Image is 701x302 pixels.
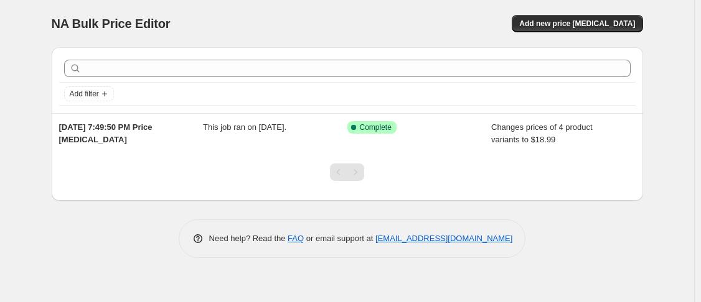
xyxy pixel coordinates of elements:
[59,122,153,144] span: [DATE] 7:49:50 PM Price [MEDICAL_DATA]
[375,234,512,243] a: [EMAIL_ADDRESS][DOMAIN_NAME]
[304,234,375,243] span: or email support at
[52,17,171,30] span: NA Bulk Price Editor
[491,122,593,144] span: Changes prices of 4 product variants to $18.99
[512,15,642,32] button: Add new price [MEDICAL_DATA]
[519,19,635,29] span: Add new price [MEDICAL_DATA]
[360,122,392,132] span: Complete
[70,89,99,99] span: Add filter
[330,163,364,181] nav: Pagination
[64,86,114,101] button: Add filter
[209,234,288,243] span: Need help? Read the
[288,234,304,243] a: FAQ
[203,122,286,132] span: This job ran on [DATE].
